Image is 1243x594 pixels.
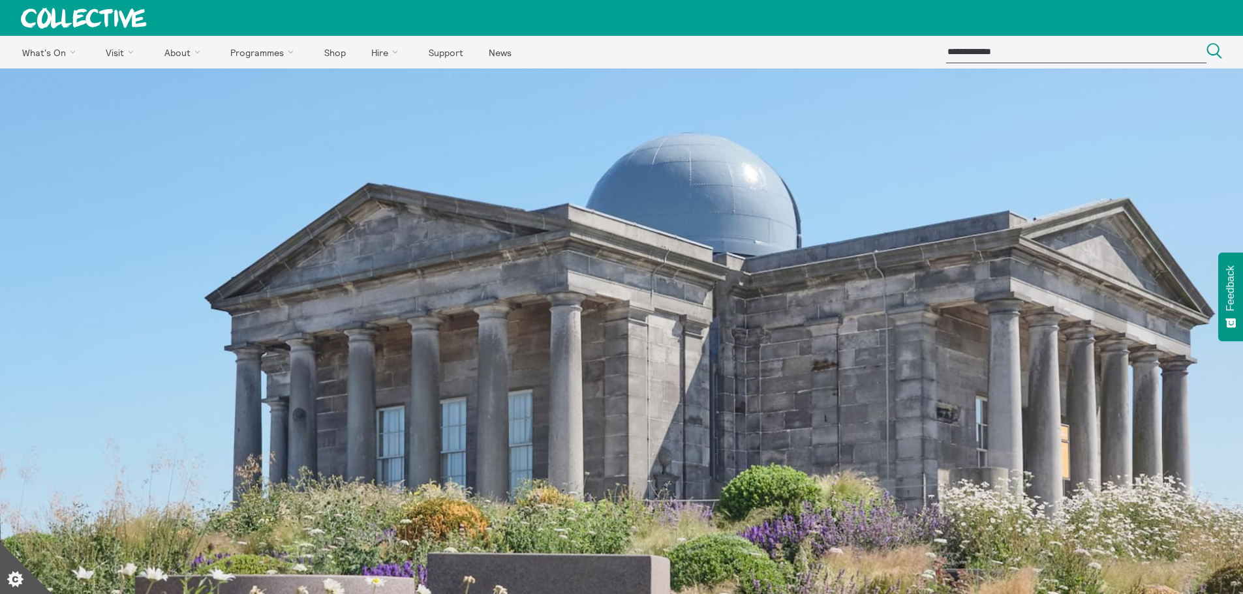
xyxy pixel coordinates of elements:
button: Feedback - Show survey [1218,252,1243,341]
a: Shop [313,36,357,68]
a: Visit [95,36,151,68]
a: Support [417,36,474,68]
a: What's On [10,36,92,68]
span: Feedback [1225,265,1236,311]
a: About [153,36,217,68]
a: Programmes [219,36,311,68]
a: Hire [360,36,415,68]
a: News [477,36,523,68]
